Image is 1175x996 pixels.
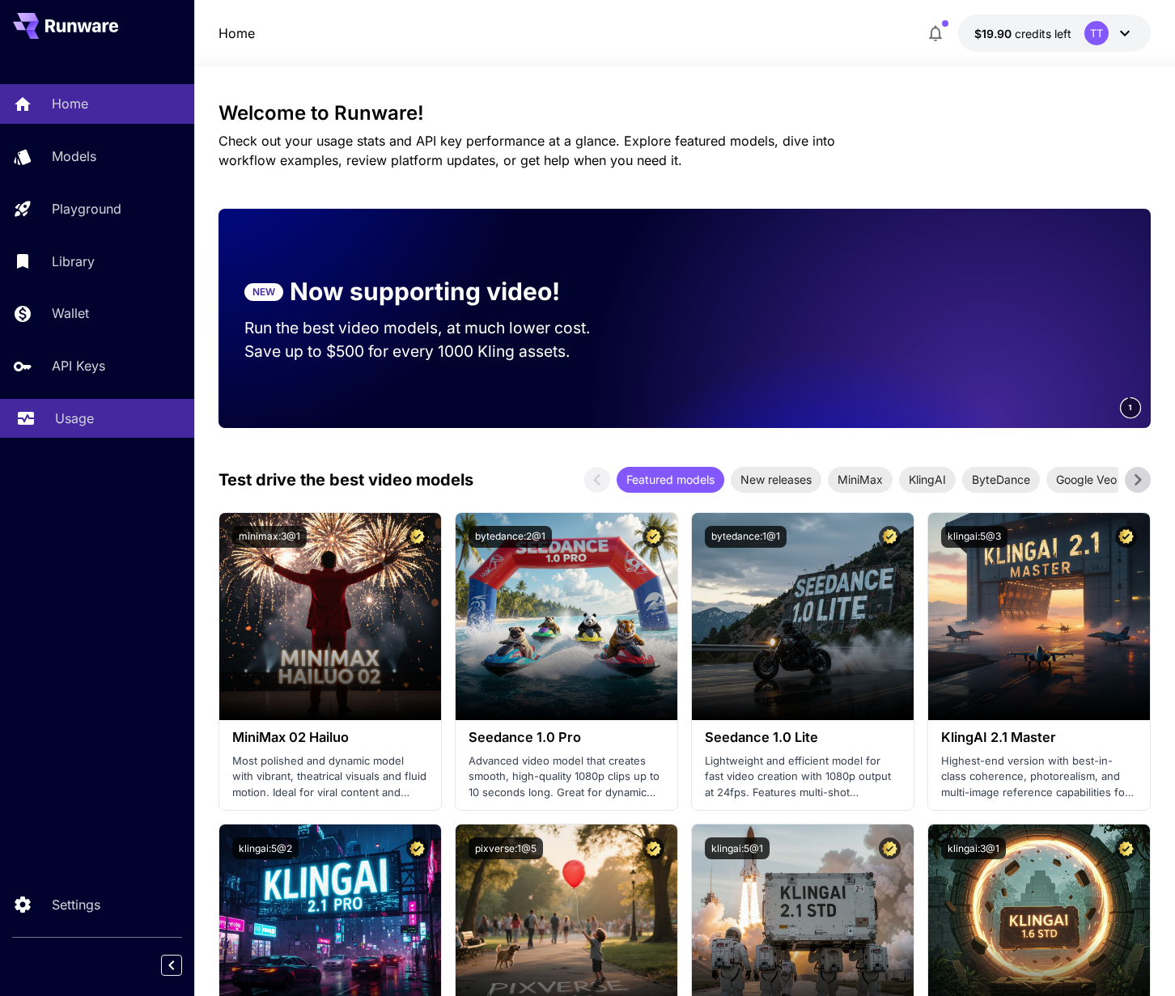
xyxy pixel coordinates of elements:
div: ByteDance [962,467,1040,493]
nav: breadcrumb [218,23,255,43]
button: Certified Model – Vetted for best performance and includes a commercial license. [406,837,428,859]
h3: Seedance 1.0 Pro [469,730,664,745]
span: KlingAI [899,471,956,488]
p: Highest-end version with best-in-class coherence, photorealism, and multi-image reference capabil... [941,753,1137,801]
span: 1 [1128,401,1133,413]
div: TT [1084,21,1109,45]
p: Models [52,146,96,166]
button: klingai:3@1 [941,837,1006,859]
a: Home [218,23,255,43]
p: Home [52,94,88,113]
span: ByteDance [962,471,1040,488]
img: alt [928,513,1150,720]
div: $19.9012 [974,25,1071,42]
p: API Keys [52,356,105,375]
h3: KlingAI 2.1 Master [941,730,1137,745]
button: Certified Model – Vetted for best performance and includes a commercial license. [643,837,664,859]
button: klingai:5@1 [705,837,770,859]
button: pixverse:1@5 [469,837,543,859]
div: Google Veo [1046,467,1126,493]
span: Check out your usage stats and API key performance at a glance. Explore featured models, dive int... [218,133,835,168]
span: credits left [1015,27,1071,40]
button: Certified Model – Vetted for best performance and includes a commercial license. [643,526,664,548]
div: Featured models [617,467,724,493]
button: bytedance:1@1 [705,526,787,548]
p: Most polished and dynamic model with vibrant, theatrical visuals and fluid motion. Ideal for vira... [232,753,428,801]
span: Featured models [617,471,724,488]
div: MiniMax [828,467,893,493]
p: Run the best video models, at much lower cost. [244,316,621,340]
span: New releases [731,471,821,488]
div: Collapse sidebar [173,951,194,980]
p: Playground [52,199,121,218]
p: Lightweight and efficient model for fast video creation with 1080p output at 24fps. Features mult... [705,753,901,801]
p: Settings [52,895,100,914]
p: Test drive the best video models [218,468,473,492]
button: bytedance:2@1 [469,526,552,548]
button: minimax:3@1 [232,526,307,548]
p: Wallet [52,303,89,323]
p: Library [52,252,95,271]
span: Google Veo [1046,471,1126,488]
button: Certified Model – Vetted for best performance and includes a commercial license. [1115,526,1137,548]
button: $19.9012TT [958,15,1151,52]
p: NEW [252,285,275,299]
span: MiniMax [828,471,893,488]
p: Save up to $500 for every 1000 Kling assets. [244,340,621,363]
div: New releases [731,467,821,493]
button: klingai:5@3 [941,526,1007,548]
button: Certified Model – Vetted for best performance and includes a commercial license. [406,526,428,548]
h3: Welcome to Runware! [218,102,1150,125]
button: klingai:5@2 [232,837,299,859]
img: alt [219,513,441,720]
button: Certified Model – Vetted for best performance and includes a commercial license. [1115,837,1137,859]
img: alt [692,513,914,720]
span: $19.90 [974,27,1015,40]
button: Certified Model – Vetted for best performance and includes a commercial license. [879,526,901,548]
p: Usage [55,409,94,428]
p: Advanced video model that creates smooth, high-quality 1080p clips up to 10 seconds long. Great f... [469,753,664,801]
p: Now supporting video! [290,273,560,310]
button: Collapse sidebar [161,955,182,976]
div: KlingAI [899,467,956,493]
img: alt [456,513,677,720]
button: Certified Model – Vetted for best performance and includes a commercial license. [879,837,901,859]
h3: MiniMax 02 Hailuo [232,730,428,745]
h3: Seedance 1.0 Lite [705,730,901,745]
